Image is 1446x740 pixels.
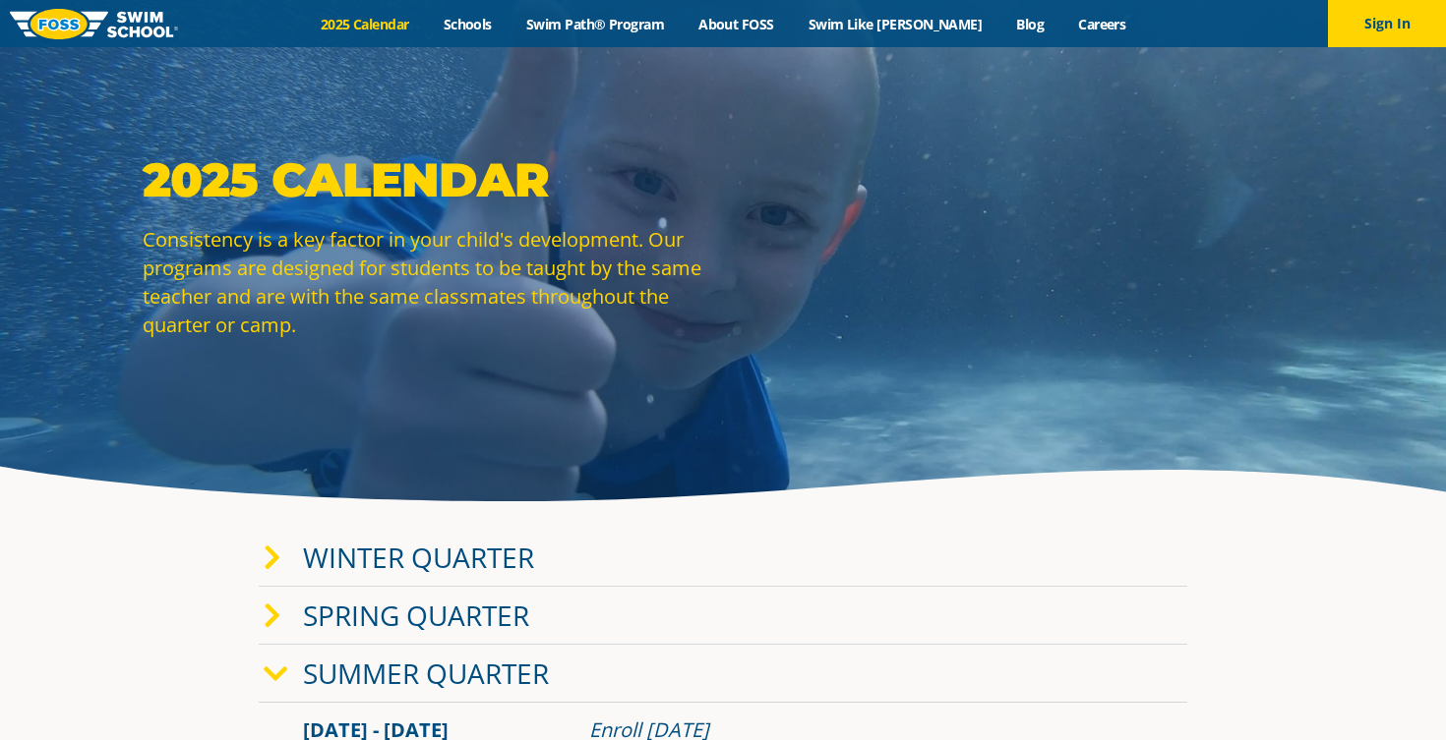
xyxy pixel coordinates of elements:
[1061,15,1143,33] a: Careers
[303,655,549,692] a: Summer Quarter
[426,15,509,33] a: Schools
[682,15,792,33] a: About FOSS
[303,597,529,634] a: Spring Quarter
[791,15,999,33] a: Swim Like [PERSON_NAME]
[303,539,534,576] a: Winter Quarter
[999,15,1061,33] a: Blog
[10,9,178,39] img: FOSS Swim School Logo
[143,151,549,208] strong: 2025 Calendar
[303,15,426,33] a: 2025 Calendar
[143,225,713,339] p: Consistency is a key factor in your child's development. Our programs are designed for students t...
[509,15,681,33] a: Swim Path® Program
